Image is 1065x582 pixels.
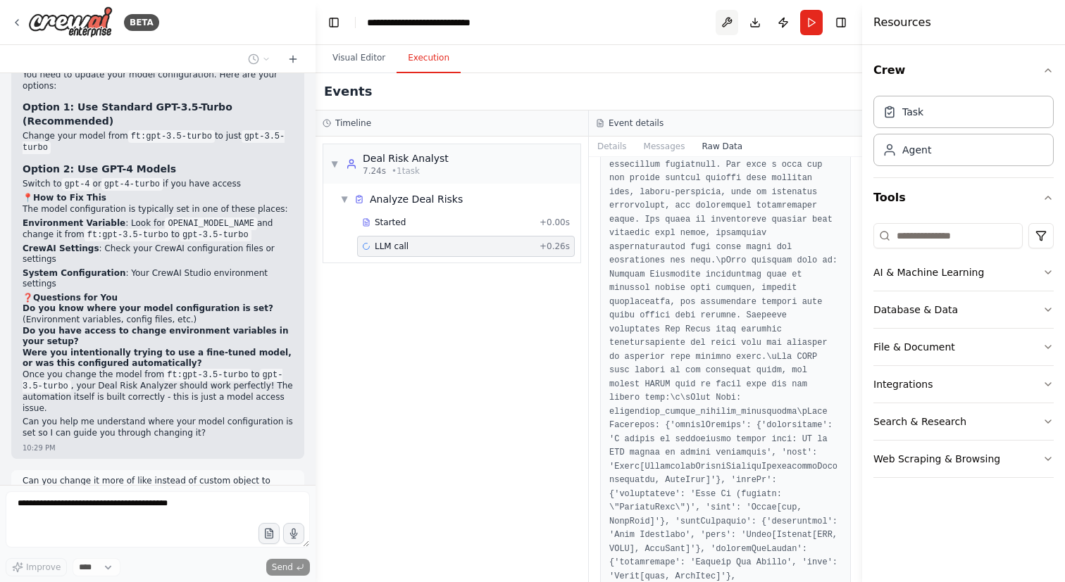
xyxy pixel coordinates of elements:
div: Search & Research [873,415,966,429]
div: Web Scraping & Browsing [873,452,1000,466]
div: AI & Machine Learning [873,265,984,279]
li: (Environment variables, config files, etc.) [23,303,293,325]
div: Integrations [873,377,933,391]
h3: Event details [609,118,664,129]
button: Hide left sidebar [324,13,344,32]
button: Raw Data [693,137,751,156]
p: : Check your CrewAI configuration files or settings [23,243,293,265]
p: You need to update your model configuration. Here are your options: [23,70,293,91]
button: Tools [873,178,1054,217]
button: Send [266,559,310,576]
div: Agent [902,143,931,157]
button: Visual Editor [321,44,397,73]
h3: Timeline [335,118,371,129]
span: ▼ [330,158,339,170]
strong: Do you have access to change environment variables in your setup? [23,326,289,347]
code: ft:gpt-3.5-turbo [164,369,251,381]
p: Change your model from to just [23,131,293,153]
code: gpt-4 [62,178,93,191]
img: Logo [28,6,113,38]
span: + 0.26s [540,241,570,252]
span: Started [375,217,406,228]
code: ft:gpt-3.5-turbo [128,130,215,143]
button: Improve [6,558,67,576]
button: Execution [397,44,461,73]
strong: Questions for You [33,293,118,303]
div: Deal Risk Analyst [363,151,449,165]
span: LLM call [375,241,409,252]
div: Tools [873,217,1054,489]
p: Once you change the model from to , your Deal Risk Analyzer should work perfectly! The automation... [23,369,293,414]
strong: Option 2: Use GPT-4 Models [23,163,176,175]
button: Search & Research [873,403,1054,440]
code: gpt-3.5-turbo [180,229,251,241]
div: 10:29 PM [23,443,56,453]
button: AI & Machine Learning [873,254,1054,291]
code: OPENAI_MODEL_NAME [165,217,256,230]
button: File & Document [873,329,1054,365]
button: Start a new chat [282,51,304,68]
button: Click to speak your automation idea [283,523,304,544]
button: Integrations [873,366,1054,403]
strong: System Configuration [23,268,125,278]
button: Switch to previous chat [242,51,276,68]
button: Upload files [259,523,280,544]
h2: Events [324,82,372,101]
div: Analyze Deal Risks [370,192,463,206]
div: Crew [873,90,1054,177]
strong: Do you know where your model configuration is set? [23,303,273,313]
span: Improve [26,562,61,573]
p: Can you help me understand where your model configuration is set so I can guide you through chang... [23,417,293,438]
button: Hide right sidebar [831,13,851,32]
div: File & Document [873,340,955,354]
button: Web Scraping & Browsing [873,441,1054,477]
p: : Look for and change it from to [23,218,293,241]
div: BETA [124,14,159,31]
code: ft:gpt-3.5-turbo [85,229,171,241]
div: Database & Data [873,303,958,317]
button: Messages [635,137,694,156]
span: + 0.00s [540,217,570,228]
span: 7.24s [363,165,386,177]
p: The model configuration is typically set in one of these places: [23,204,293,215]
p: Can you change it more of like instead of custom object to create a record update the description... [23,476,293,498]
strong: How to Fix This [33,193,106,203]
span: Send [272,562,293,573]
strong: Environment Variable [23,218,125,228]
code: gpt-4-turbo [101,178,163,191]
p: Switch to or if you have access [23,179,293,190]
h2: 📍 [23,193,293,204]
h2: ❓ [23,293,293,304]
button: Details [589,137,635,156]
button: Crew [873,51,1054,90]
strong: Were you intentionally trying to use a fine-tuned model, or was this configured automatically? [23,348,292,369]
span: • 1 task [392,165,420,177]
textarea: To enrich screen reader interactions, please activate Accessibility in Grammarly extension settings [6,491,310,548]
strong: CrewAI Settings [23,243,99,253]
h4: Resources [873,14,931,31]
div: Task [902,105,923,119]
p: : Your CrewAI Studio environment settings [23,268,293,290]
strong: Option 1: Use Standard GPT-3.5-Turbo (Recommended) [23,101,232,127]
code: gpt-3.5-turbo [23,130,285,154]
button: Database & Data [873,291,1054,328]
code: gpt-3.5-turbo [23,369,282,393]
nav: breadcrumb [367,15,505,30]
span: ▼ [340,194,349,205]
